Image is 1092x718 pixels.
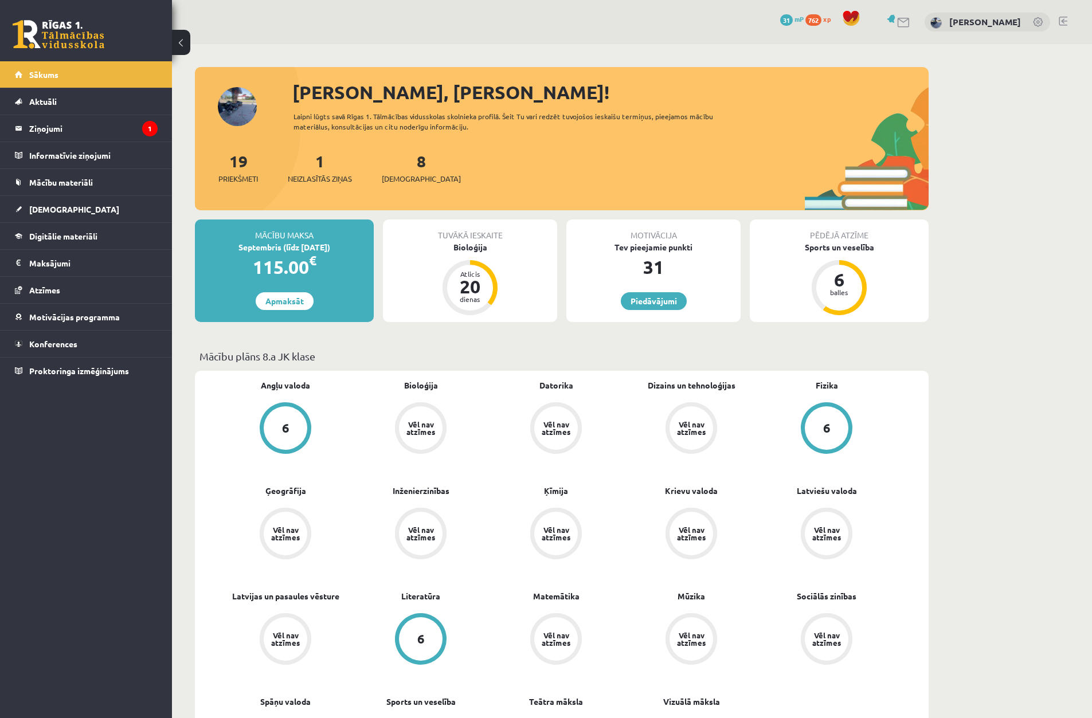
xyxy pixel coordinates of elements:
div: Laipni lūgts savā Rīgas 1. Tālmācības vidusskolas skolnieka profilā. Šeit Tu vari redzēt tuvojošo... [293,111,734,132]
a: 6 [218,402,353,456]
a: Latviešu valoda [797,485,857,497]
a: Atzīmes [15,277,158,303]
a: Angļu valoda [261,379,310,391]
span: Sākums [29,69,58,80]
a: Teātra māksla [529,696,583,708]
a: Proktoringa izmēģinājums [15,358,158,384]
div: Sports un veselība [750,241,929,253]
div: Motivācija [566,219,741,241]
div: Vēl nav atzīmes [540,526,572,541]
div: Vēl nav atzīmes [405,421,437,435]
a: [PERSON_NAME] [949,16,1021,28]
a: Konferences [15,331,158,357]
a: Rīgas 1. Tālmācības vidusskola [13,20,104,49]
p: Mācību plāns 8.a JK klase [199,348,924,364]
span: xp [823,14,831,23]
a: 31 mP [780,14,804,23]
div: [PERSON_NAME], [PERSON_NAME]! [292,79,929,106]
a: Sākums [15,61,158,88]
a: Ķīmija [544,485,568,497]
div: Vēl nav atzīmes [540,421,572,435]
a: Spāņu valoda [260,696,311,708]
span: Priekšmeti [218,173,258,185]
div: 20 [453,277,487,296]
a: Vēl nav atzīmes [759,613,894,667]
i: 1 [142,121,158,136]
div: Bioloģija [383,241,557,253]
a: Vēl nav atzīmes [353,402,488,456]
a: 19Priekšmeti [218,151,258,185]
a: Vēl nav atzīmes [624,613,759,667]
a: 6 [759,402,894,456]
span: Neizlasītās ziņas [288,173,352,185]
a: Fizika [816,379,838,391]
a: Mūzika [678,590,705,602]
a: Bioloģija [404,379,438,391]
div: Vēl nav atzīmes [675,421,707,435]
div: Vēl nav atzīmes [540,631,572,646]
span: [DEMOGRAPHIC_DATA] [29,204,119,214]
a: Krievu valoda [665,485,718,497]
span: Atzīmes [29,285,60,295]
a: Piedāvājumi [621,292,687,310]
div: Vēl nav atzīmes [405,526,437,541]
a: 6 [353,613,488,667]
a: Literatūra [401,590,440,602]
div: 115.00 [195,253,374,281]
a: Vēl nav atzīmes [488,613,624,667]
div: balles [822,289,856,296]
div: Pēdējā atzīme [750,219,929,241]
span: 31 [780,14,793,26]
span: Proktoringa izmēģinājums [29,366,129,376]
span: € [309,252,316,269]
a: Informatīvie ziņojumi [15,142,158,168]
span: Digitālie materiāli [29,231,97,241]
a: Ziņojumi1 [15,115,158,142]
div: Vēl nav atzīmes [811,631,843,646]
div: Atlicis [453,270,487,277]
div: Vēl nav atzīmes [269,526,302,541]
a: Sports un veselība 6 balles [750,241,929,317]
a: Vēl nav atzīmes [218,613,353,667]
span: mP [794,14,804,23]
div: Vēl nav atzīmes [269,631,302,646]
a: Dizains un tehnoloģijas [648,379,735,391]
a: Inženierzinības [393,485,449,497]
span: Konferences [29,339,77,349]
a: Vēl nav atzīmes [624,508,759,562]
div: 6 [417,633,425,645]
a: Vēl nav atzīmes [488,508,624,562]
a: Aktuāli [15,88,158,115]
a: Latvijas un pasaules vēsture [232,590,339,602]
a: Vizuālā māksla [663,696,720,708]
span: Mācību materiāli [29,177,93,187]
div: dienas [453,296,487,303]
div: 6 [822,270,856,289]
span: Motivācijas programma [29,312,120,322]
div: Vēl nav atzīmes [675,526,707,541]
a: Datorika [539,379,573,391]
a: Digitālie materiāli [15,223,158,249]
a: 1Neizlasītās ziņas [288,151,352,185]
a: Apmaksāt [256,292,314,310]
span: Aktuāli [29,96,57,107]
a: Sports un veselība [386,696,456,708]
div: 31 [566,253,741,281]
a: Mācību materiāli [15,169,158,195]
a: Vēl nav atzīmes [488,402,624,456]
span: [DEMOGRAPHIC_DATA] [382,173,461,185]
a: Sociālās zinības [797,590,856,602]
legend: Ziņojumi [29,115,158,142]
legend: Maksājumi [29,250,158,276]
div: Septembris (līdz [DATE]) [195,241,374,253]
a: [DEMOGRAPHIC_DATA] [15,196,158,222]
a: Vēl nav atzīmes [759,508,894,562]
a: Motivācijas programma [15,304,158,330]
a: Maksājumi [15,250,158,276]
a: Matemātika [533,590,580,602]
div: Tuvākā ieskaite [383,219,557,241]
img: Endijs Laizāns [930,17,942,29]
span: 762 [805,14,821,26]
a: 762 xp [805,14,836,23]
div: Vēl nav atzīmes [811,526,843,541]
